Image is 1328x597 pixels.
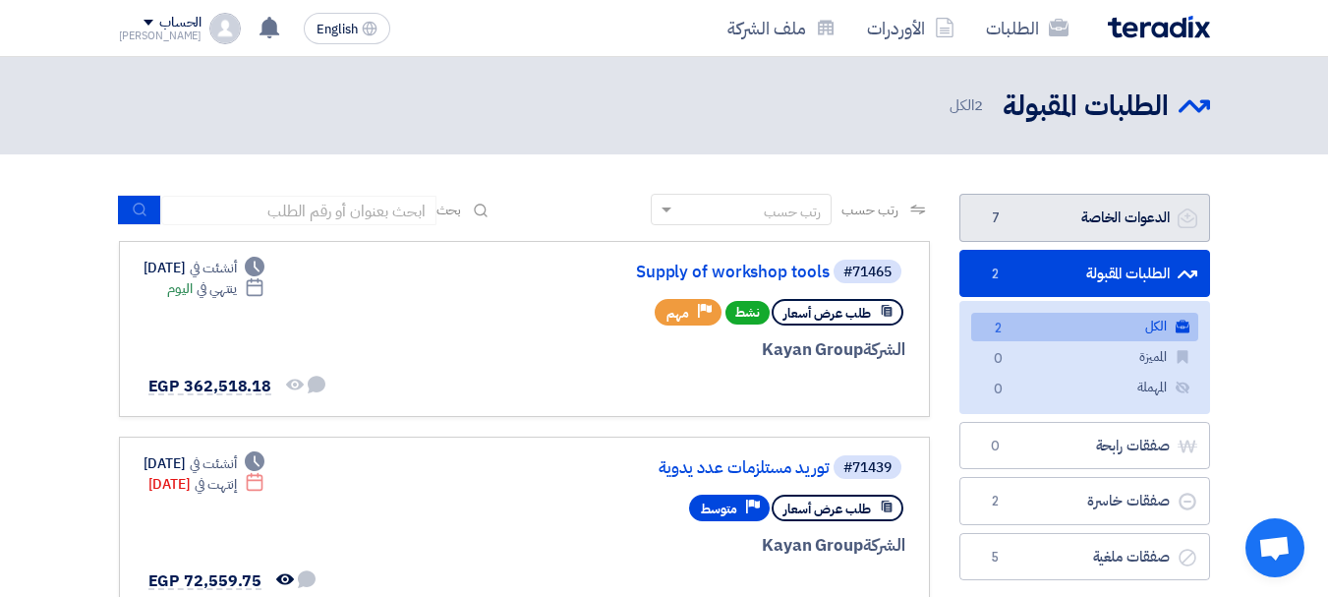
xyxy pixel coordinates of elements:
div: Kayan Group [433,533,905,559]
span: ينتهي في [197,278,237,299]
img: Teradix logo [1108,16,1210,38]
span: 2 [984,492,1008,511]
div: Open chat [1245,518,1304,577]
span: طلب عرض أسعار [783,304,871,323]
span: 0 [987,349,1010,370]
div: [PERSON_NAME] [119,30,202,41]
span: الكل [950,94,987,117]
span: EGP 362,518.18 [148,375,272,398]
div: الحساب [159,15,202,31]
span: 5 [984,548,1008,567]
span: إنتهت في [195,474,237,495]
span: الشركة [863,337,905,362]
span: بحث [436,200,462,220]
span: 2 [987,319,1010,339]
div: اليوم [167,278,264,299]
a: الطلبات [970,5,1084,51]
span: 0 [984,437,1008,456]
input: ابحث بعنوان أو رقم الطلب [161,196,436,225]
span: مهم [666,304,689,323]
a: صفقات خاسرة2 [959,477,1210,525]
div: [DATE] [148,474,265,495]
span: 0 [987,380,1010,400]
button: English [304,13,390,44]
a: الأوردرات [851,5,970,51]
span: نشط [725,301,770,325]
div: رتب حسب [764,202,821,222]
h2: الطلبات المقبولة [1003,88,1169,126]
a: المميزة [971,343,1198,372]
a: المهملة [971,374,1198,402]
div: [DATE] [144,258,265,278]
span: 2 [974,94,983,116]
span: EGP 72,559.75 [148,569,262,593]
a: توريد مستلزمات عدد يدوية [436,459,830,477]
span: أنشئت في [190,258,237,278]
span: رتب حسب [841,200,897,220]
a: صفقات رابحة0 [959,422,1210,470]
span: 2 [984,265,1008,284]
div: #71439 [843,461,892,475]
div: Kayan Group [433,337,905,363]
a: الطلبات المقبولة2 [959,250,1210,298]
a: ملف الشركة [712,5,851,51]
a: الكل [971,313,1198,341]
a: Supply of workshop tools [436,264,830,281]
span: متوسط [701,500,737,518]
span: الشركة [863,533,905,558]
img: profile_test.png [209,13,241,44]
a: صفقات ملغية5 [959,533,1210,581]
span: طلب عرض أسعار [783,500,871,518]
span: أنشئت في [190,453,237,474]
div: #71465 [843,266,892,279]
a: الدعوات الخاصة7 [959,194,1210,242]
div: [DATE] [144,453,265,474]
span: English [317,23,358,36]
span: 7 [984,209,1008,228]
